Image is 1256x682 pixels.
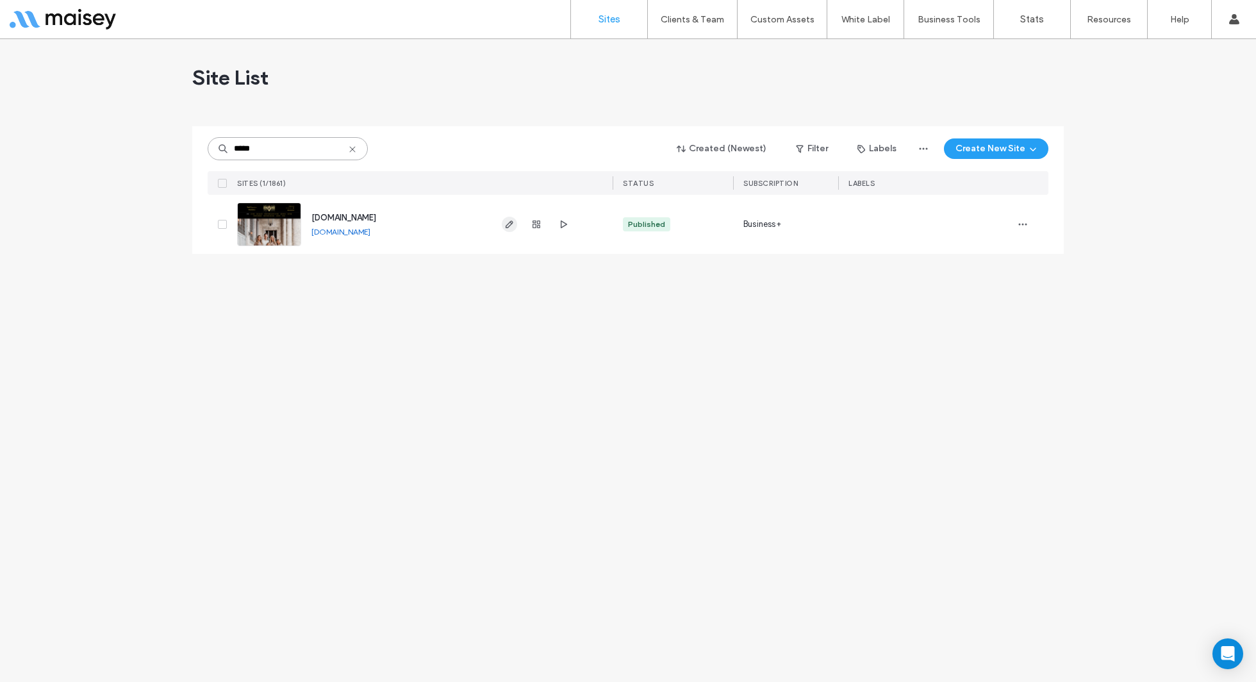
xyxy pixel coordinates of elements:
span: LABELS [848,179,875,188]
span: Site List [192,65,269,90]
span: Help [29,9,56,21]
div: Open Intercom Messenger [1212,638,1243,669]
a: [DOMAIN_NAME] [311,213,376,222]
label: Resources [1087,14,1131,25]
label: Sites [599,13,620,25]
span: SITES (1/1861) [237,179,286,188]
button: Create New Site [944,138,1048,159]
span: STATUS [623,179,654,188]
div: Published [628,219,665,230]
span: SUBSCRIPTION [743,179,798,188]
span: Business+ [743,218,781,231]
button: Filter [783,138,841,159]
button: Labels [846,138,908,159]
button: Created (Newest) [666,138,778,159]
label: Clients & Team [661,14,724,25]
label: White Label [841,14,890,25]
label: Stats [1020,13,1044,25]
label: Business Tools [918,14,980,25]
label: Custom Assets [750,14,814,25]
label: Help [1170,14,1189,25]
a: [DOMAIN_NAME] [311,227,370,237]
